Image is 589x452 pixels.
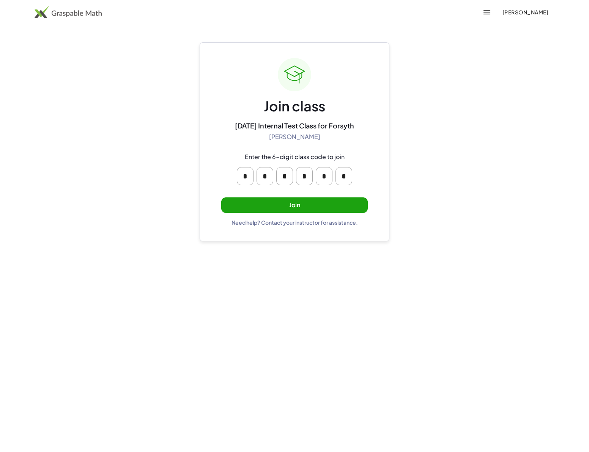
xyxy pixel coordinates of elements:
input: Please enter OTP character 6 [335,167,352,185]
input: Please enter OTP character 5 [316,167,332,185]
button: Join [221,197,368,213]
button: [PERSON_NAME] [496,5,554,19]
div: Need help? Contact your instructor for assistance. [232,219,358,226]
input: Please enter OTP character 1 [237,167,254,185]
input: Please enter OTP character 4 [296,167,313,185]
div: [PERSON_NAME] [269,133,320,141]
span: [PERSON_NAME] [502,9,548,16]
input: Please enter OTP character 3 [276,167,293,185]
input: Please enter OTP character 2 [257,167,273,185]
div: Enter the 6-digit class code to join [245,153,345,161]
div: Join class [264,97,325,115]
div: [DATE] Internal Test Class for Forsyth [235,121,354,130]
